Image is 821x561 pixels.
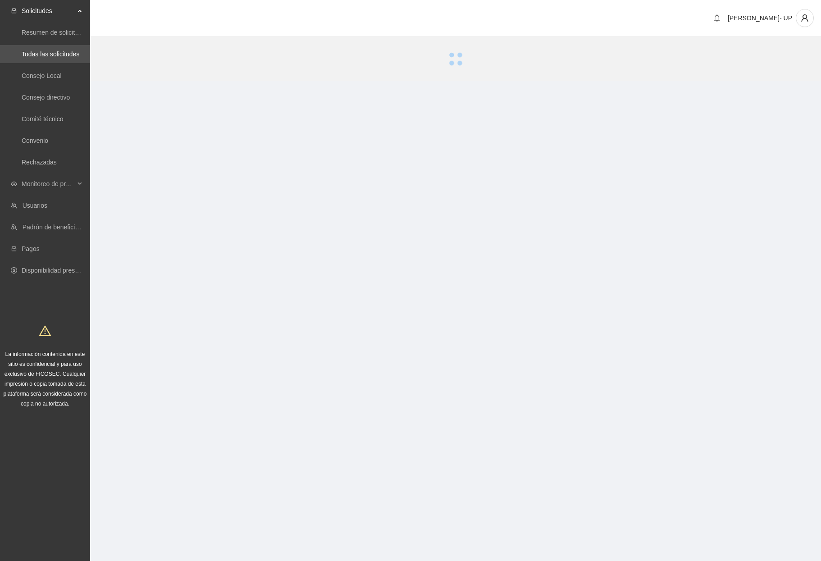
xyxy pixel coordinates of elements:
[39,325,51,337] span: warning
[22,29,123,36] a: Resumen de solicitudes por aprobar
[22,137,48,144] a: Convenio
[22,175,75,193] span: Monitoreo de proyectos
[4,351,87,407] span: La información contenida en este sitio es confidencial y para uso exclusivo de FICOSEC. Cualquier...
[23,223,89,231] a: Padrón de beneficiarios
[22,115,64,123] a: Comité técnico
[22,245,40,252] a: Pagos
[796,9,814,27] button: user
[11,8,17,14] span: inbox
[710,14,724,22] span: bell
[22,72,62,79] a: Consejo Local
[728,14,792,22] span: [PERSON_NAME]- UP
[796,14,813,22] span: user
[22,267,99,274] a: Disponibilidad presupuestal
[23,202,47,209] a: Usuarios
[710,11,724,25] button: bell
[22,94,70,101] a: Consejo directivo
[22,2,75,20] span: Solicitudes
[11,181,17,187] span: eye
[22,50,79,58] a: Todas las solicitudes
[22,159,57,166] a: Rechazadas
